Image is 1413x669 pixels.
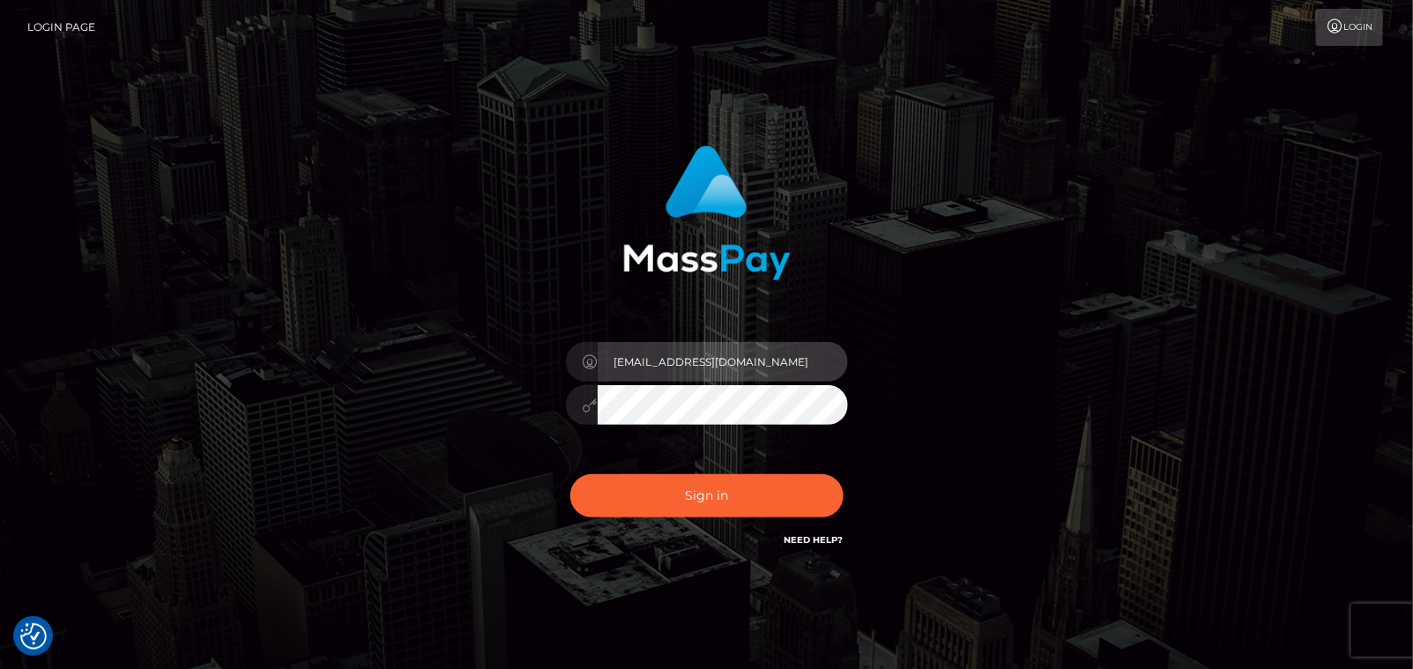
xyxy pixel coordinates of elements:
button: Consent Preferences [20,623,47,650]
img: MassPay Login [623,145,791,280]
a: Login Page [27,9,95,46]
input: Username... [598,342,848,382]
img: Revisit consent button [20,623,47,650]
button: Sign in [570,474,844,517]
a: Need Help? [785,534,844,546]
a: Login [1316,9,1383,46]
